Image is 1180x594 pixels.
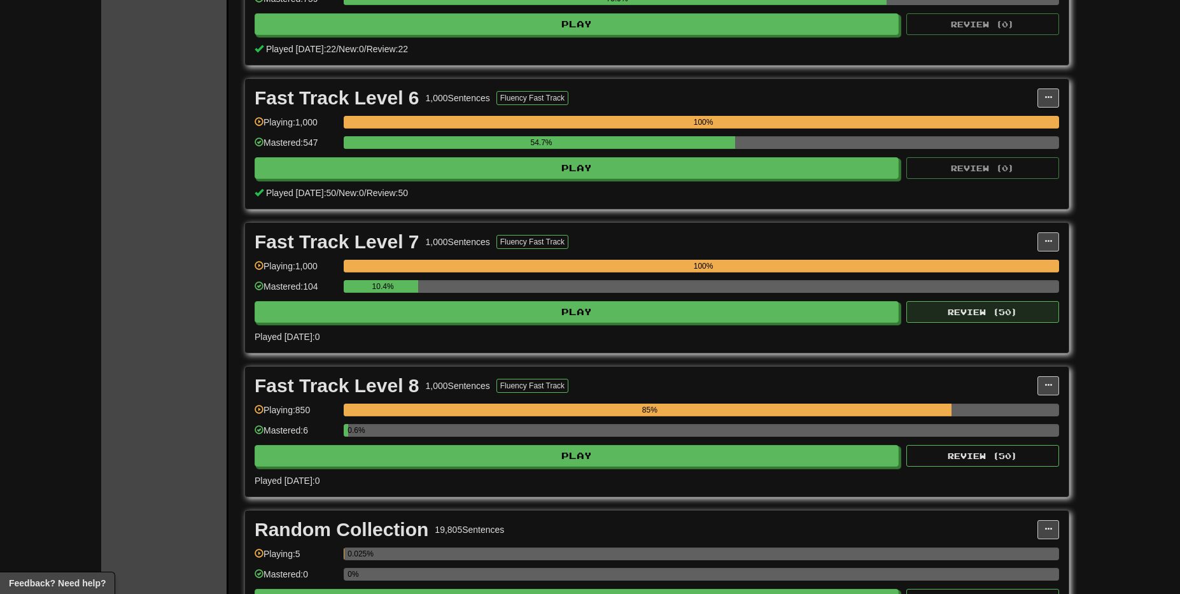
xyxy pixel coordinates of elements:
div: 19,805 Sentences [435,523,504,536]
button: Review (50) [906,301,1059,323]
div: Playing: 1,000 [255,260,337,281]
span: / [364,44,367,54]
span: Played [DATE]: 0 [255,332,320,342]
span: Played [DATE]: 50 [266,188,336,198]
div: Mastered: 0 [255,568,337,589]
button: Fluency Fast Track [496,91,568,105]
button: Fluency Fast Track [496,235,568,249]
div: 100% [348,260,1059,272]
span: / [364,188,367,198]
div: Mastered: 6 [255,424,337,445]
button: Play [255,301,899,323]
div: 1,000 Sentences [426,92,490,104]
div: Playing: 1,000 [255,116,337,137]
div: Mastered: 104 [255,280,337,301]
div: Random Collection [255,520,428,539]
div: Fast Track Level 7 [255,232,419,251]
div: 100% [348,116,1059,129]
div: 54.7% [348,136,735,149]
button: Review (0) [906,157,1059,179]
div: Playing: 850 [255,404,337,425]
button: Play [255,157,899,179]
button: Review (0) [906,13,1059,35]
span: / [336,188,339,198]
button: Review (50) [906,445,1059,467]
div: 85% [348,404,952,416]
span: Review: 50 [367,188,408,198]
button: Play [255,13,899,35]
div: Playing: 5 [255,548,337,569]
button: Play [255,445,899,467]
span: Played [DATE]: 22 [266,44,336,54]
span: Played [DATE]: 0 [255,476,320,486]
span: New: 0 [339,188,364,198]
div: Fast Track Level 6 [255,88,419,108]
span: Review: 22 [367,44,408,54]
div: Mastered: 547 [255,136,337,157]
div: 1,000 Sentences [426,379,490,392]
span: New: 0 [339,44,364,54]
button: Fluency Fast Track [496,379,568,393]
span: / [336,44,339,54]
div: 1,000 Sentences [426,236,490,248]
span: Open feedback widget [9,577,106,590]
div: Fast Track Level 8 [255,376,419,395]
div: 10.4% [348,280,418,293]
